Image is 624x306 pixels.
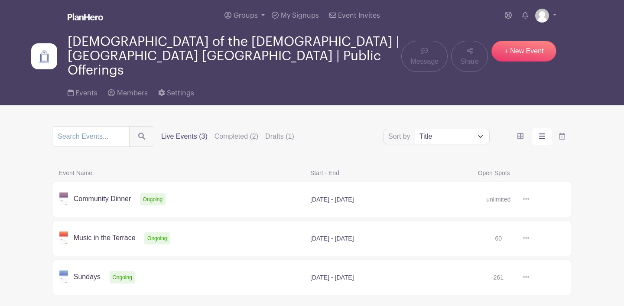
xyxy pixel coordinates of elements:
span: Members [117,90,148,97]
label: Sort by [388,131,413,142]
a: Settings [158,78,194,105]
a: Share [451,41,488,72]
span: Message [410,56,439,67]
span: [DEMOGRAPHIC_DATA] of the [DEMOGRAPHIC_DATA] | [GEOGRAPHIC_DATA] [GEOGRAPHIC_DATA] | Public Offer... [68,35,401,78]
span: My Signups [281,12,319,19]
span: Events [75,90,97,97]
a: Members [108,78,147,105]
span: Start - End [305,168,473,178]
label: Completed (2) [214,131,258,142]
a: + New Event [491,41,556,62]
img: logo_white-6c42ec7e38ccf1d336a20a19083b03d10ae64f83f12c07503d8b9e83406b4c7d.svg [68,13,103,20]
a: Message [401,41,448,72]
span: Share [460,56,479,67]
span: Groups [234,12,258,19]
label: Drafts (1) [265,131,294,142]
label: Live Events (3) [161,131,208,142]
input: Search Events... [52,126,130,147]
div: order and view [510,128,572,145]
a: Events [68,78,97,105]
div: filters [161,131,301,142]
span: Event Invites [338,12,380,19]
img: Doors3.jpg [31,43,57,69]
span: Open Spots [473,168,556,178]
span: Settings [167,90,194,97]
span: Event Name [54,168,305,178]
img: default-ce2991bfa6775e67f084385cd625a349d9dcbb7a52a09fb2fda1e96e2d18dcdb.png [535,9,549,23]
